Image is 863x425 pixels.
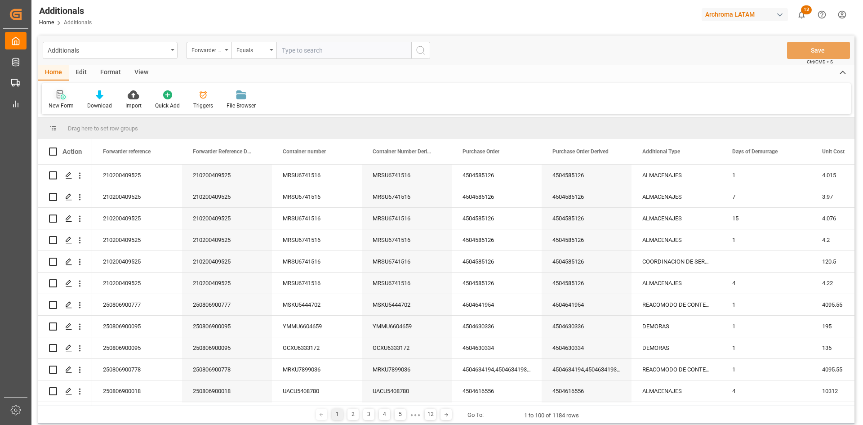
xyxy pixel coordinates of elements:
div: 1 [721,316,811,337]
div: MRSU6741516 [272,186,362,207]
div: ALMACENAJES [632,273,721,294]
span: Forwarder Reference Derived [193,148,253,155]
div: 250806900018 [182,380,272,402]
div: 4504585126 [542,165,632,186]
div: COORDINACION DE SERV. LOGISTICOS [632,251,721,272]
div: REACOMODO DE CONTENEDOR [632,294,721,315]
div: GCXU6333172 [362,337,452,358]
div: 4504585126 [452,229,542,251]
div: 3 [363,409,374,420]
div: Quick Add [155,102,180,110]
div: 4504630336 [542,316,632,337]
div: 2 [347,409,359,420]
a: Home [39,19,54,26]
div: Archroma LATAM [702,8,788,21]
div: 4504585126 [542,229,632,251]
div: MSKU5444702 [362,294,452,315]
div: 5 [395,409,406,420]
div: 1 [721,337,811,358]
div: MRSU6741516 [272,165,362,186]
div: 1 [721,359,811,380]
div: GCXU6333172 [272,337,362,358]
div: 4504585126 [542,208,632,229]
div: 4504634194,4504634193,4504638470 [452,359,542,380]
div: MRSU6741516 [272,251,362,272]
div: MRSU6741516 [362,165,452,186]
div: Triggers [193,102,213,110]
div: UACU5408780 [272,380,362,402]
span: Purchase Order Derived [552,148,609,155]
div: 250806900296 [182,402,272,423]
div: 210200409525 [182,208,272,229]
div: 250806900095 [92,316,182,337]
div: 4504585126 [452,186,542,207]
div: 12 [425,409,436,420]
div: MRSU6741516 [362,229,452,251]
div: 4504630334 [452,337,542,358]
span: Container Number Derived [373,148,433,155]
div: 250806900778 [92,359,182,380]
div: 1 to 100 of 1184 rows [524,411,579,420]
span: Days of Demurrage [732,148,778,155]
div: View [128,65,155,81]
div: 4504611935 [542,402,632,423]
div: 4 [379,409,390,420]
button: open menu [187,42,231,59]
div: 7 [721,186,811,207]
div: 250806900777 [182,294,272,315]
span: Forwarder reference [103,148,151,155]
div: Press SPACE to select this row. [38,337,92,359]
div: Format [93,65,128,81]
div: 4504585126 [452,208,542,229]
div: RESGUARDO [632,402,721,423]
div: 210200409525 [92,165,182,186]
div: 250806900095 [182,316,272,337]
div: 250806900777 [92,294,182,315]
div: 210200409525 [182,251,272,272]
span: 13 [801,5,812,14]
div: 4504585126 [452,251,542,272]
div: 4 [721,273,811,294]
div: Press SPACE to select this row. [38,402,92,424]
div: New Form [49,102,74,110]
div: 1 [721,294,811,315]
div: ● ● ● [410,412,420,418]
div: DEMORAS [632,337,721,358]
button: show 13 new notifications [792,4,812,25]
div: Import [125,102,142,110]
div: MRSU6741516 [362,251,452,272]
div: 4504641954 [452,294,542,315]
div: 4504634194,4504634193,4504638470 [542,359,632,380]
div: 250806900778 [182,359,272,380]
div: Press SPACE to select this row. [38,359,92,380]
div: 4504616556 [452,380,542,402]
div: 4504585126 [452,273,542,294]
div: UACU5408780 [362,380,452,402]
div: Edit [69,65,93,81]
div: Press SPACE to select this row. [38,208,92,229]
div: ALMACENAJES [632,165,721,186]
div: 250806900018 [92,380,182,402]
div: Press SPACE to select this row. [38,165,92,186]
span: Container number [283,148,326,155]
div: 4504616556 [542,380,632,402]
div: 250806900095 [182,337,272,358]
div: Press SPACE to select this row. [38,294,92,316]
div: 210200409525 [92,273,182,294]
div: 1 [721,165,811,186]
input: Type to search [276,42,411,59]
div: MRSU6741516 [362,208,452,229]
span: Drag here to set row groups [68,125,138,132]
div: Action [62,148,82,156]
div: MRSU6741516 [272,273,362,294]
div: Press SPACE to select this row. [38,186,92,208]
div: 4 [721,380,811,402]
button: open menu [231,42,276,59]
div: 4504611935 [452,402,542,423]
div: Forwarder reference [191,44,222,54]
div: 210200409525 [92,186,182,207]
div: MRSU6741516 [362,273,452,294]
div: 4504585126 [542,251,632,272]
div: 210200409525 [182,273,272,294]
div: 210200409525 [182,186,272,207]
